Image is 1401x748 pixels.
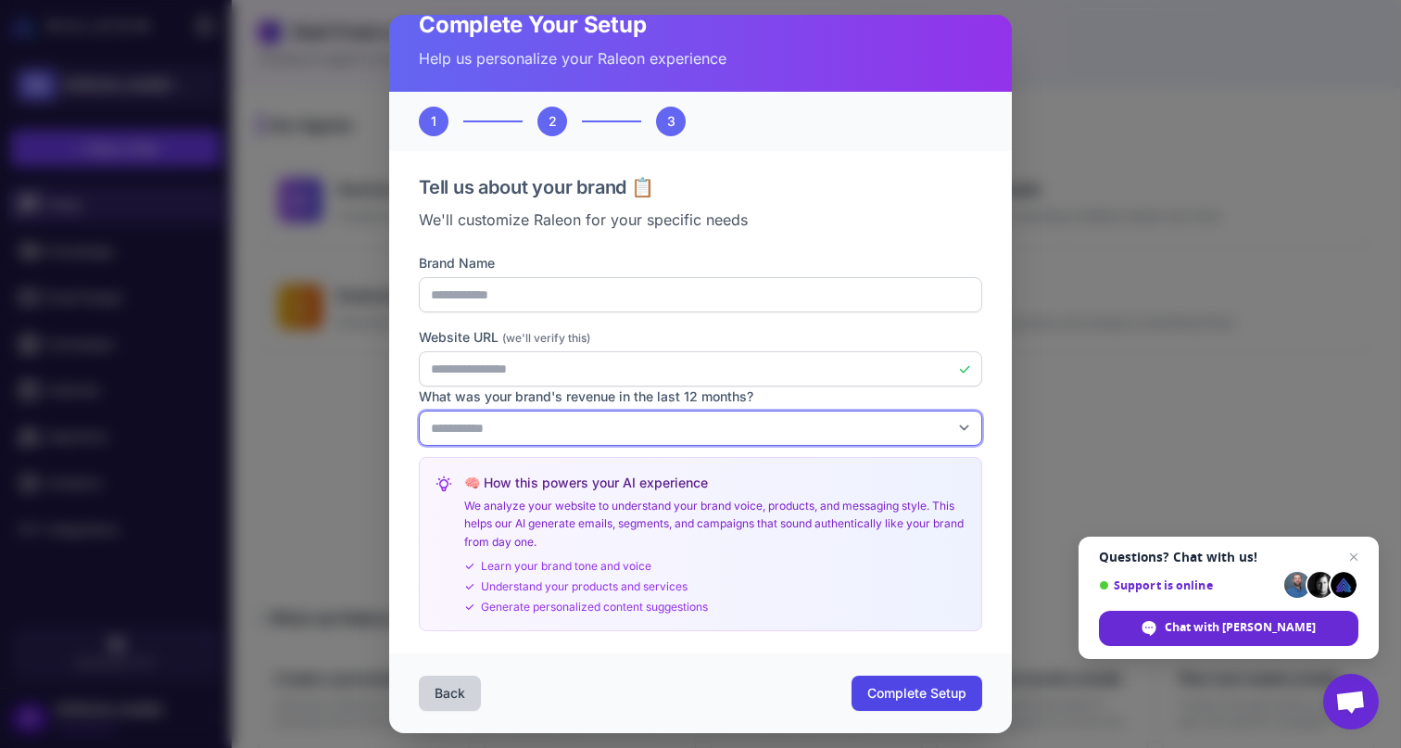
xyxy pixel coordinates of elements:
label: Brand Name [419,253,982,273]
label: What was your brand's revenue in the last 12 months? [419,387,982,407]
div: Open chat [1323,674,1379,729]
div: 3 [656,107,686,136]
h4: 🧠 How this powers your AI experience [464,473,966,493]
h2: Complete Your Setup [419,10,982,40]
div: 2 [537,107,567,136]
span: (we'll verify this) [502,331,590,345]
span: Complete Setup [867,684,966,703]
h3: Tell us about your brand 📋 [419,173,982,201]
div: Chat with Raleon [1099,611,1358,646]
span: Questions? Chat with us! [1099,550,1358,564]
p: We analyze your website to understand your brand voice, products, and messaging style. This helps... [464,497,966,551]
label: Website URL [419,327,982,348]
div: Generate personalized content suggestions [464,599,966,615]
span: Support is online [1099,578,1278,592]
div: Understand your products and services [464,578,966,595]
span: Chat with [PERSON_NAME] [1165,619,1316,636]
div: Learn your brand tone and voice [464,558,966,575]
p: We'll customize Raleon for your specific needs [419,209,982,231]
button: Back [419,676,481,711]
span: Close chat [1343,546,1365,568]
p: Help us personalize your Raleon experience [419,47,982,70]
div: ✓ [958,358,971,380]
div: 1 [419,107,448,136]
button: Complete Setup [852,676,982,711]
